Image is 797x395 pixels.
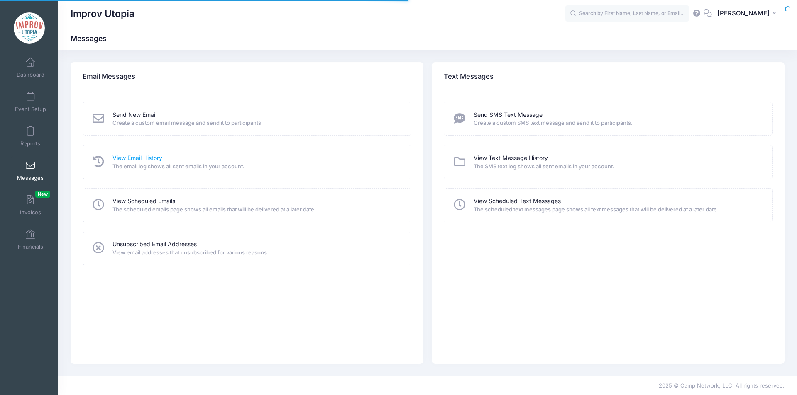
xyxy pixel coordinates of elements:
[20,140,40,147] span: Reports
[565,5,689,22] input: Search by First Name, Last Name, or Email...
[11,225,50,254] a: Financials
[15,106,46,113] span: Event Setup
[712,4,785,23] button: [PERSON_NAME]
[112,240,197,249] a: Unsubscribed Email Addresses
[11,122,50,151] a: Reports
[112,249,400,257] span: View email addresses that unsubscribed for various reasons.
[18,243,43,250] span: Financials
[717,9,770,18] span: [PERSON_NAME]
[11,156,50,185] a: Messages
[20,209,41,216] span: Invoices
[11,53,50,82] a: Dashboard
[17,174,44,182] span: Messages
[112,206,400,214] span: The scheduled emails page shows all emails that will be delivered at a later date.
[112,197,175,206] a: View Scheduled Emails
[112,162,400,171] span: The email log shows all sent emails in your account.
[474,119,761,127] span: Create a custom SMS text message and send it to participants.
[474,197,561,206] a: View Scheduled Text Messages
[17,71,44,78] span: Dashboard
[112,154,162,162] a: View Email History
[474,154,548,162] a: View Text Message History
[474,111,543,119] a: Send SMS Text Message
[112,119,400,127] span: Create a custom email message and send it to participants.
[11,191,50,220] a: InvoicesNew
[11,87,50,116] a: Event Setup
[71,34,114,43] h1: Messages
[14,12,45,44] img: Improv Utopia
[83,65,135,89] h4: Email Messages
[474,162,761,171] span: The SMS text log shows all sent emails in your account.
[474,206,761,214] span: The scheduled text messages page shows all text messages that will be delivered at a later date.
[444,65,494,89] h4: Text Messages
[71,4,134,23] h1: Improv Utopia
[659,382,785,389] span: 2025 © Camp Network, LLC. All rights reserved.
[112,111,156,119] a: Send New Email
[35,191,50,198] span: New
